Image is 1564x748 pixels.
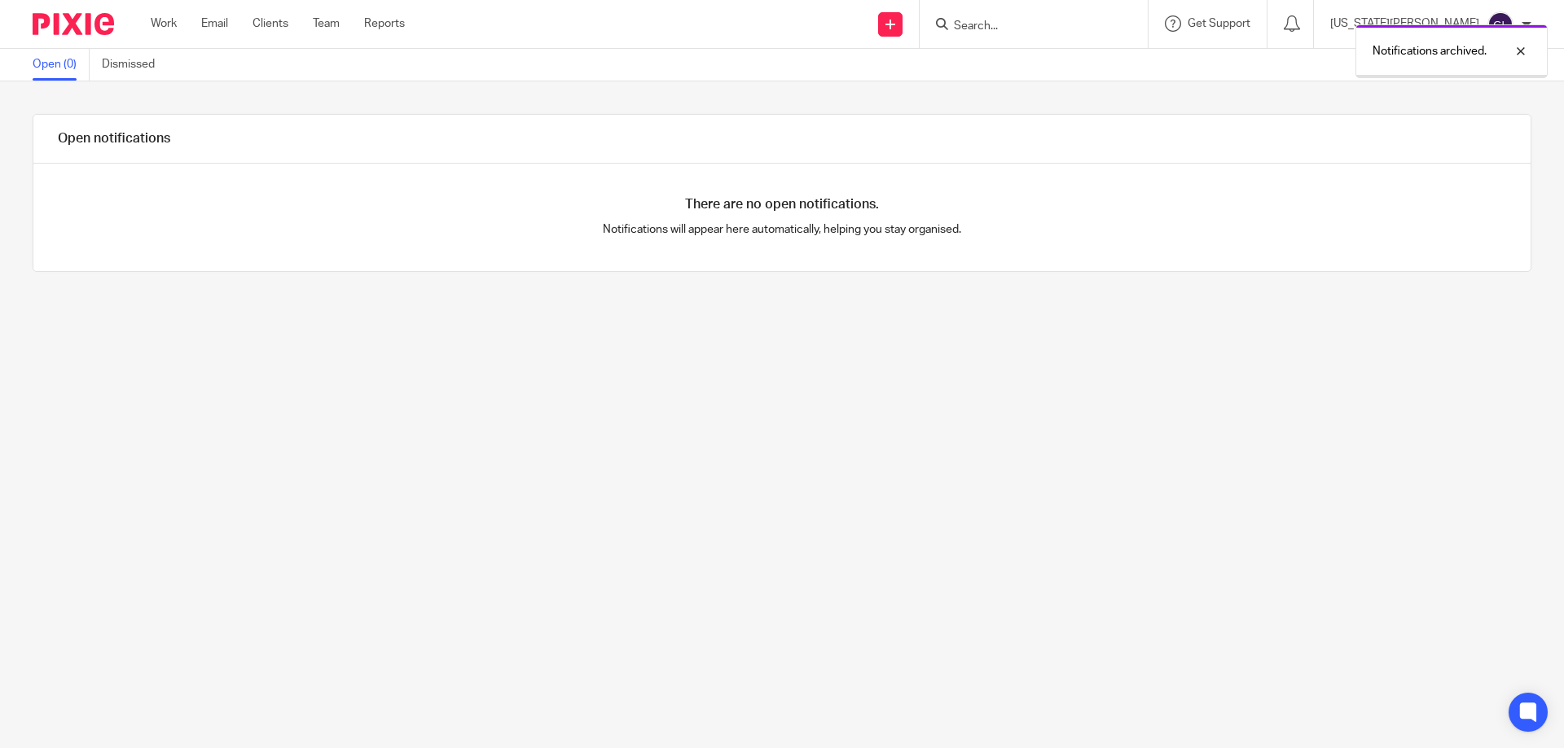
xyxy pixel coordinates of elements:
[408,221,1157,238] p: Notifications will appear here automatically, helping you stay organised.
[102,49,167,81] a: Dismissed
[33,13,114,35] img: Pixie
[685,196,879,213] h4: There are no open notifications.
[364,15,405,32] a: Reports
[151,15,177,32] a: Work
[1373,43,1487,59] p: Notifications archived.
[58,130,170,147] h1: Open notifications
[313,15,340,32] a: Team
[33,49,90,81] a: Open (0)
[253,15,288,32] a: Clients
[1487,11,1513,37] img: svg%3E
[201,15,228,32] a: Email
